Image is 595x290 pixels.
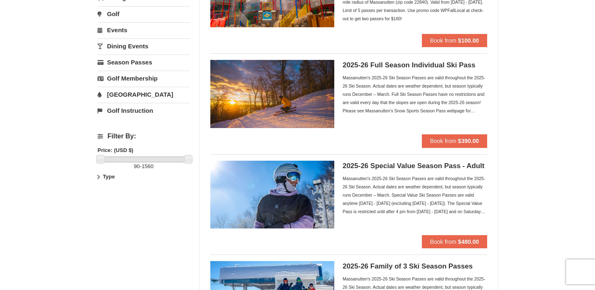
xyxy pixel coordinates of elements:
button: Book from $480.00 [422,235,487,248]
button: Book from $100.00 [422,34,487,47]
div: Massanutten's 2025-26 Ski Season Passes are valid throughout the 2025-26 Ski Season. Actual dates... [343,174,487,216]
h4: Filter By: [98,133,190,140]
button: Book from $390.00 [422,134,487,147]
h5: 2025-26 Family of 3 Ski Season Passes [343,262,487,271]
a: Golf Membership [98,71,190,86]
div: Massanutten's 2025-26 Ski Season Passes are valid throughout the 2025-26 Ski Season. Actual dates... [343,74,487,115]
h5: 2025-26 Special Value Season Pass - Adult [343,162,487,170]
span: 1560 [142,163,154,169]
label: - [98,162,190,171]
span: Book from [430,238,457,245]
strong: $100.00 [458,37,479,44]
a: Dining Events [98,38,190,54]
h5: 2025-26 Full Season Individual Ski Pass [343,61,487,69]
strong: $480.00 [458,238,479,245]
strong: Type [103,174,115,180]
img: 6619937-198-dda1df27.jpg [210,161,334,228]
span: Book from [430,37,457,44]
a: Golf Instruction [98,103,190,118]
a: Events [98,22,190,38]
span: Book from [430,138,457,144]
span: 90 [134,163,140,169]
strong: Price: (USD $) [98,147,133,153]
a: Golf [98,6,190,21]
img: 6619937-208-2295c65e.jpg [210,60,334,128]
strong: $390.00 [458,138,479,144]
a: Season Passes [98,55,190,70]
a: [GEOGRAPHIC_DATA] [98,87,190,102]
